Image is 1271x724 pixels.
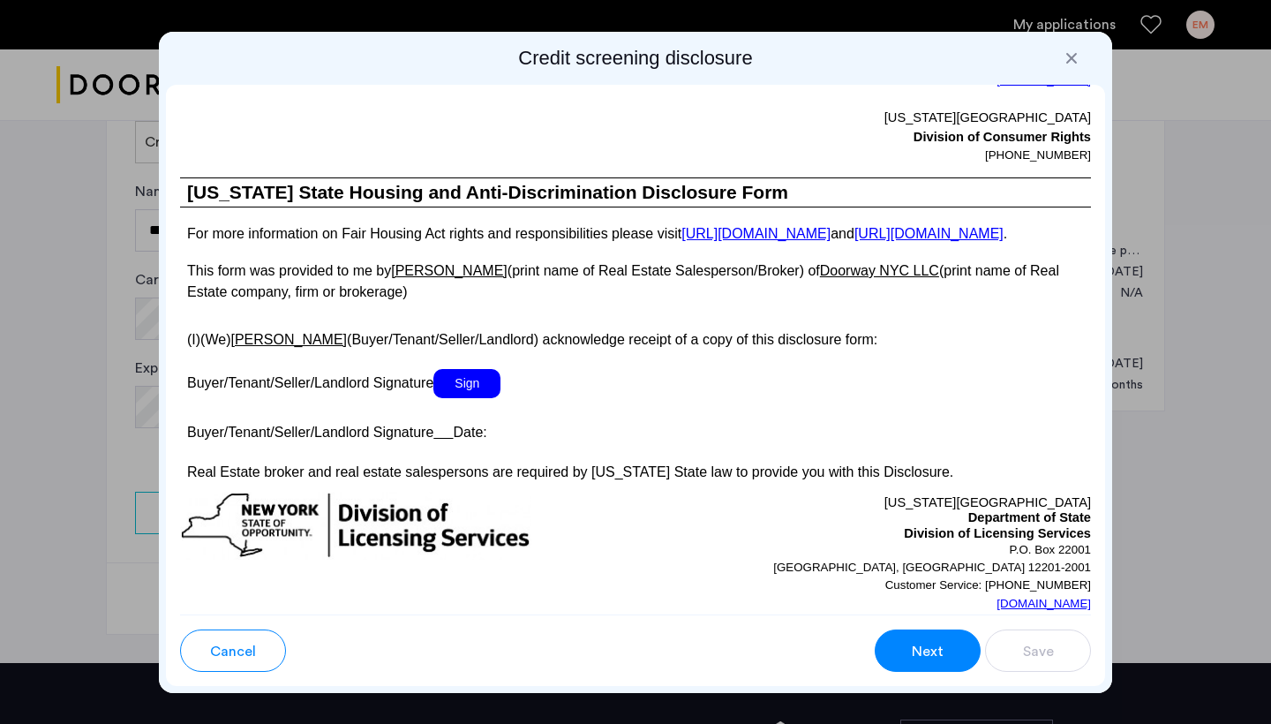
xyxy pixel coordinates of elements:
img: new-york-logo.png [180,492,531,560]
p: This form was provided to me by (print name of Real Estate Salesperson/Broker) of (print name of ... [180,260,1091,303]
h2: Credit screening disclosure [166,46,1105,71]
p: Division of Licensing Services [635,526,1091,542]
button: button [180,630,286,672]
p: [US_STATE][GEOGRAPHIC_DATA] [635,108,1091,127]
p: Customer Service: [PHONE_NUMBER] [635,577,1091,594]
button: button [985,630,1091,672]
p: (I)(We) (Buyer/Tenant/Seller/Landlord) acknowledge receipt of a copy of this disclosure form: [180,321,1091,351]
u: [PERSON_NAME] [391,263,508,278]
span: Sign [433,369,500,398]
span: Next [912,641,944,662]
a: [URL][DOMAIN_NAME] [854,226,1004,241]
span: Save [1023,641,1054,662]
span: Cancel [210,641,256,662]
a: [DOMAIN_NAME] [996,595,1091,613]
span: Buyer/Tenant/Seller/Landlord Signature [187,375,433,390]
p: [GEOGRAPHIC_DATA], [GEOGRAPHIC_DATA] 12201-2001 [635,559,1091,577]
u: Doorway NYC LLC [820,263,939,278]
p: Real Estate broker and real estate salespersons are required by [US_STATE] State law to provide y... [180,462,1091,483]
h1: [US_STATE] State Housing and Anti-Discrimination Disclosure Form [180,178,1091,207]
p: [US_STATE][GEOGRAPHIC_DATA] [635,492,1091,511]
p: Division of Consumer Rights [635,127,1091,147]
u: [PERSON_NAME] [230,332,347,347]
button: button [875,630,981,672]
p: Department of State [635,510,1091,526]
p: P.O. Box 22001 [635,541,1091,559]
p: Buyer/Tenant/Seller/Landlord Signature Date: [180,417,1091,442]
a: [URL][DOMAIN_NAME] [681,226,831,241]
p: [PHONE_NUMBER] [635,147,1091,164]
p: For more information on Fair Housing Act rights and responsibilities please visit and . [180,226,1091,241]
